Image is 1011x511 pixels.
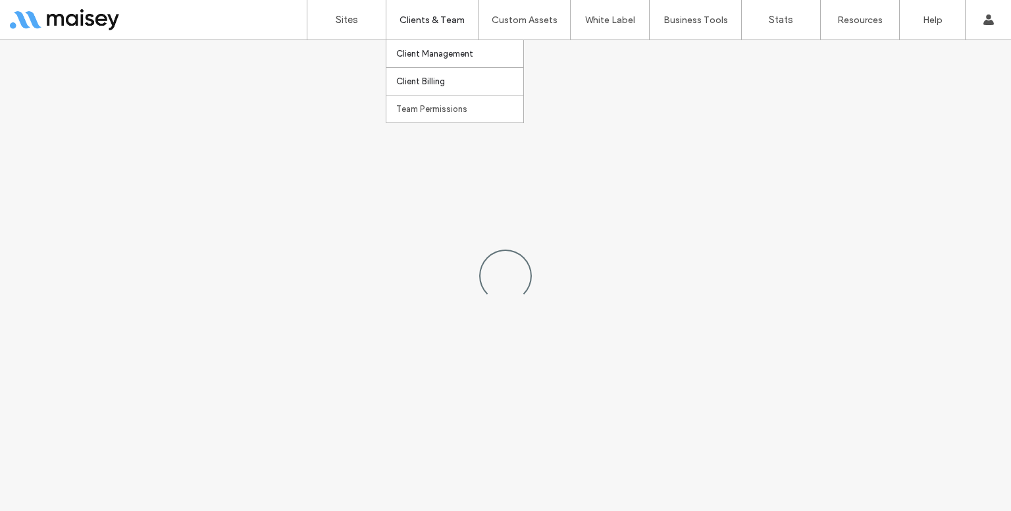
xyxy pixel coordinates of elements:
[492,14,557,26] label: Custom Assets
[30,9,57,21] span: Help
[336,14,358,26] label: Sites
[396,95,523,122] a: Team Permissions
[837,14,883,26] label: Resources
[769,14,793,26] label: Stats
[400,14,465,26] label: Clients & Team
[396,68,523,95] a: Client Billing
[396,49,473,59] label: Client Management
[396,76,445,86] label: Client Billing
[663,14,728,26] label: Business Tools
[396,40,523,67] a: Client Management
[923,14,943,26] label: Help
[396,104,467,114] label: Team Permissions
[585,14,635,26] label: White Label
